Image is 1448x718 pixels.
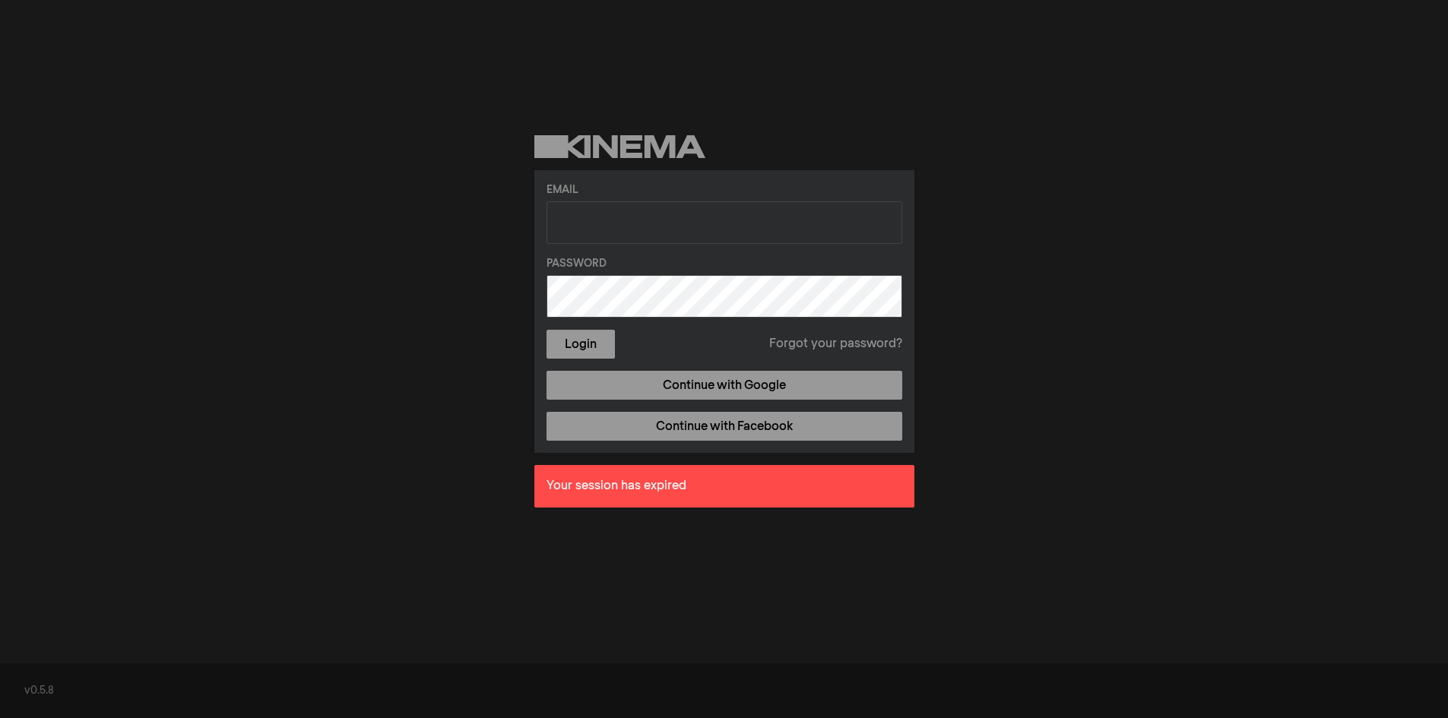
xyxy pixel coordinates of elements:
[547,412,902,441] a: Continue with Facebook
[534,465,914,508] div: Your session has expired
[547,182,902,198] label: Email
[547,330,615,359] button: Login
[547,371,902,400] a: Continue with Google
[24,683,1424,699] div: v0.5.8
[547,256,902,272] label: Password
[769,335,902,353] a: Forgot your password?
